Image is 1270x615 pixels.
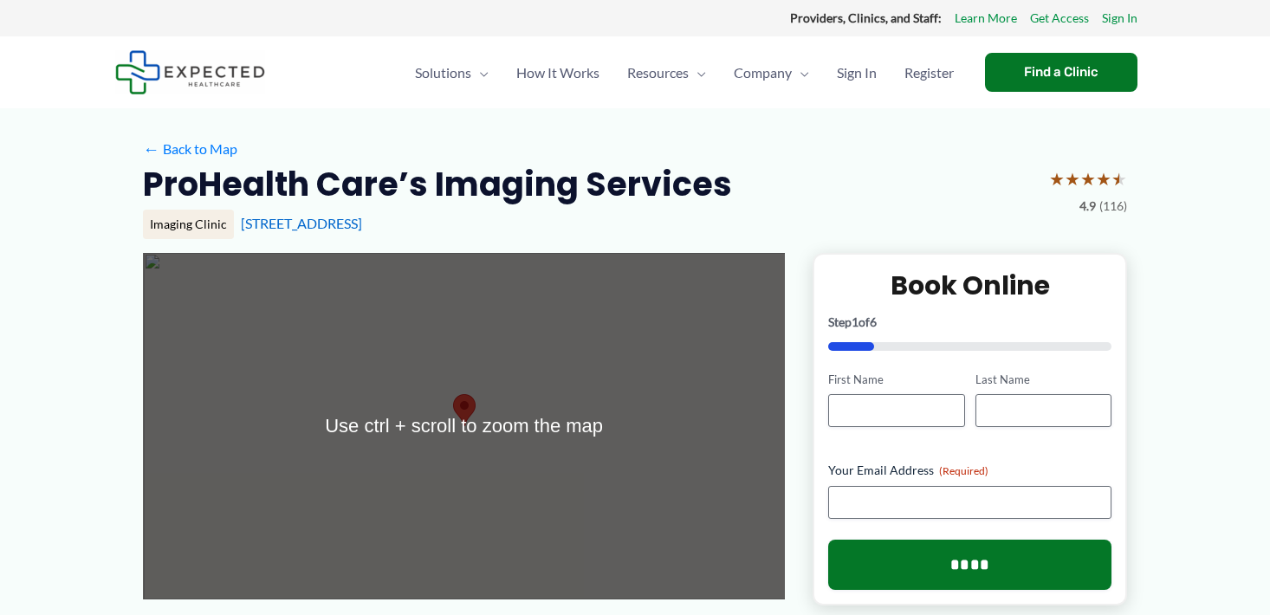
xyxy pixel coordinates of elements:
span: Company [734,42,792,103]
a: Sign In [823,42,891,103]
a: Learn More [955,7,1017,29]
span: (116) [1099,195,1127,217]
a: ←Back to Map [143,136,237,162]
span: Register [904,42,954,103]
span: How It Works [516,42,599,103]
a: How It Works [502,42,613,103]
label: Your Email Address [828,462,1111,479]
label: Last Name [975,372,1111,388]
a: ResourcesMenu Toggle [613,42,720,103]
span: 1 [852,314,859,329]
a: Find a Clinic [985,53,1137,92]
a: SolutionsMenu Toggle [401,42,502,103]
span: ★ [1049,163,1065,195]
h2: ProHealth Care’s Imaging Services [143,163,732,205]
a: CompanyMenu Toggle [720,42,823,103]
span: ★ [1065,163,1080,195]
a: Register [891,42,968,103]
span: 6 [870,314,877,329]
span: ★ [1111,163,1127,195]
label: First Name [828,372,964,388]
span: Resources [627,42,689,103]
a: [STREET_ADDRESS] [241,215,362,231]
span: Solutions [415,42,471,103]
strong: Providers, Clinics, and Staff: [790,10,942,25]
span: Sign In [837,42,877,103]
h2: Book Online [828,269,1111,302]
span: 4.9 [1079,195,1096,217]
span: Menu Toggle [471,42,489,103]
span: ★ [1080,163,1096,195]
a: Sign In [1102,7,1137,29]
span: Menu Toggle [792,42,809,103]
span: (Required) [939,464,988,477]
p: Step of [828,316,1111,328]
img: Expected Healthcare Logo - side, dark font, small [115,50,265,94]
span: Menu Toggle [689,42,706,103]
a: Get Access [1030,7,1089,29]
span: ← [143,140,159,157]
nav: Primary Site Navigation [401,42,968,103]
span: ★ [1096,163,1111,195]
div: Imaging Clinic [143,210,234,239]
